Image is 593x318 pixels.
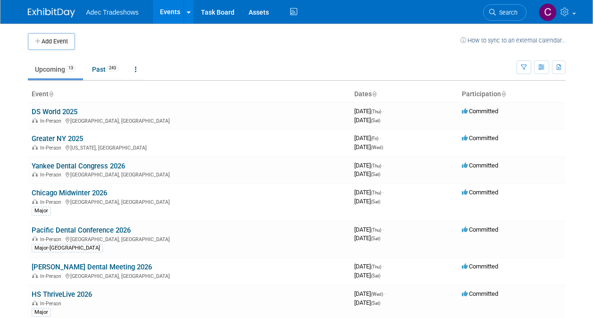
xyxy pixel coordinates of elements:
[371,236,380,241] span: (Sat)
[354,234,380,242] span: [DATE]
[32,198,347,205] div: [GEOGRAPHIC_DATA], [GEOGRAPHIC_DATA]
[372,90,376,98] a: Sort by Start Date
[32,263,152,271] a: [PERSON_NAME] Dental Meeting 2026
[28,60,83,78] a: Upcoming13
[32,172,38,176] img: In-Person Event
[371,163,381,168] span: (Thu)
[371,109,381,114] span: (Thu)
[32,118,38,123] img: In-Person Event
[539,3,557,21] img: Carol Schmidlin
[354,108,384,115] span: [DATE]
[371,227,381,233] span: (Thu)
[32,235,347,243] div: [GEOGRAPHIC_DATA], [GEOGRAPHIC_DATA]
[40,199,64,205] span: In-Person
[49,90,53,98] a: Sort by Event Name
[354,170,380,177] span: [DATE]
[462,290,498,297] span: Committed
[28,86,351,102] th: Event
[354,290,386,297] span: [DATE]
[371,199,380,204] span: (Sat)
[32,207,51,215] div: Major
[371,264,381,269] span: (Thu)
[40,145,64,151] span: In-Person
[32,244,103,252] div: Major-[GEOGRAPHIC_DATA]
[354,198,380,205] span: [DATE]
[32,272,347,279] div: [GEOGRAPHIC_DATA], [GEOGRAPHIC_DATA]
[462,108,498,115] span: Committed
[371,273,380,278] span: (Sat)
[40,236,64,243] span: In-Person
[32,108,77,116] a: DS World 2025
[32,170,347,178] div: [GEOGRAPHIC_DATA], [GEOGRAPHIC_DATA]
[371,292,383,297] span: (Wed)
[371,301,380,306] span: (Sat)
[40,301,64,307] span: In-Person
[354,226,384,233] span: [DATE]
[32,273,38,278] img: In-Person Event
[354,143,383,151] span: [DATE]
[383,263,384,270] span: -
[354,263,384,270] span: [DATE]
[32,236,38,241] img: In-Person Event
[354,189,384,196] span: [DATE]
[354,162,384,169] span: [DATE]
[66,65,76,72] span: 13
[462,263,498,270] span: Committed
[354,299,380,306] span: [DATE]
[354,272,380,279] span: [DATE]
[371,118,380,123] span: (Sat)
[40,118,64,124] span: In-Person
[383,108,384,115] span: -
[462,189,498,196] span: Committed
[32,162,125,170] a: Yankee Dental Congress 2026
[460,37,566,44] a: How to sync to an external calendar...
[32,290,92,299] a: HS ThriveLive 2026
[40,172,64,178] span: In-Person
[371,136,378,141] span: (Fri)
[106,65,119,72] span: 243
[384,290,386,297] span: -
[354,134,381,142] span: [DATE]
[383,189,384,196] span: -
[383,226,384,233] span: -
[32,145,38,150] img: In-Person Event
[85,60,126,78] a: Past243
[28,8,75,17] img: ExhibitDay
[483,4,526,21] a: Search
[462,162,498,169] span: Committed
[351,86,458,102] th: Dates
[32,226,131,234] a: Pacific Dental Conference 2026
[28,33,75,50] button: Add Event
[371,190,381,195] span: (Thu)
[32,189,107,197] a: Chicago Midwinter 2026
[32,308,51,317] div: Major
[32,117,347,124] div: [GEOGRAPHIC_DATA], [GEOGRAPHIC_DATA]
[462,134,498,142] span: Committed
[32,143,347,151] div: [US_STATE], [GEOGRAPHIC_DATA]
[462,226,498,233] span: Committed
[32,199,38,204] img: In-Person Event
[371,172,380,177] span: (Sat)
[383,162,384,169] span: -
[501,90,506,98] a: Sort by Participation Type
[40,273,64,279] span: In-Person
[496,9,518,16] span: Search
[32,134,83,143] a: Greater NY 2025
[86,8,139,16] span: Adec Tradeshows
[458,86,566,102] th: Participation
[32,301,38,305] img: In-Person Event
[371,145,383,150] span: (Wed)
[354,117,380,124] span: [DATE]
[380,134,381,142] span: -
